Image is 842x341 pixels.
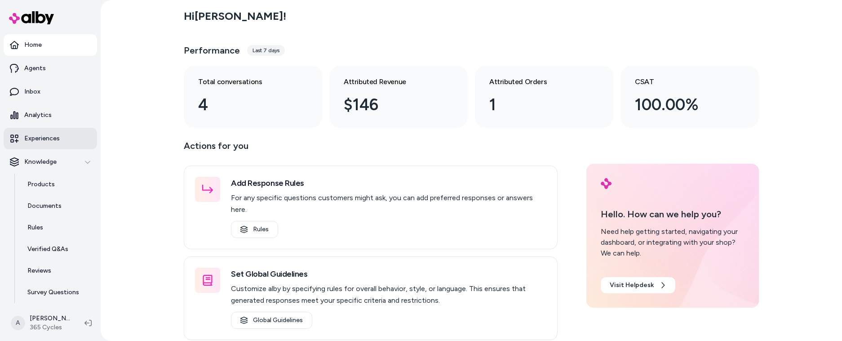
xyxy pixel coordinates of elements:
[4,151,97,173] button: Knowledge
[489,76,585,87] h3: Attributed Orders
[4,104,97,126] a: Analytics
[184,44,240,57] h3: Performance
[18,260,97,282] a: Reviews
[18,282,97,303] a: Survey Questions
[231,268,546,280] h3: Set Global Guidelines
[27,180,55,189] p: Products
[30,314,70,323] p: [PERSON_NAME]
[601,178,612,189] img: alby Logo
[247,45,285,56] div: Last 7 days
[4,128,97,149] a: Experiences
[5,309,77,337] button: A[PERSON_NAME]365 Cycles
[24,134,60,143] p: Experiences
[620,66,759,128] a: CSAT 100.00%
[18,195,97,217] a: Documents
[24,111,52,120] p: Analytics
[9,11,54,24] img: alby Logo
[18,174,97,195] a: Products
[27,223,43,232] p: Rules
[184,9,286,23] h2: Hi [PERSON_NAME] !
[4,81,97,103] a: Inbox
[635,93,730,117] div: 100.00%
[24,64,46,73] p: Agents
[27,245,68,254] p: Verified Q&As
[231,221,278,238] a: Rules
[329,66,468,128] a: Attributed Revenue $146
[198,93,293,117] div: 4
[4,58,97,79] a: Agents
[344,76,439,87] h3: Attributed Revenue
[18,238,97,260] a: Verified Q&As
[18,217,97,238] a: Rules
[30,323,70,332] span: 365 Cycles
[24,157,57,166] p: Knowledge
[4,34,97,56] a: Home
[635,76,730,87] h3: CSAT
[231,177,546,189] h3: Add Response Rules
[24,40,42,49] p: Home
[231,312,312,329] a: Global Guidelines
[489,93,585,117] div: 1
[11,316,25,330] span: A
[601,207,745,221] p: Hello. How can we help you?
[475,66,613,128] a: Attributed Orders 1
[184,66,322,128] a: Total conversations 4
[344,93,439,117] div: $146
[27,266,51,275] p: Reviews
[601,277,675,293] a: Visit Helpdesk
[27,202,62,211] p: Documents
[198,76,293,87] h3: Total conversations
[231,283,546,306] p: Customize alby by specifying rules for overall behavior, style, or language. This ensures that ge...
[601,226,745,259] div: Need help getting started, navigating your dashboard, or integrating with your shop? We can help.
[184,139,558,160] p: Actions for you
[27,288,79,297] p: Survey Questions
[24,87,40,96] p: Inbox
[231,192,546,215] p: For any specific questions customers might ask, you can add preferred responses or answers here.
